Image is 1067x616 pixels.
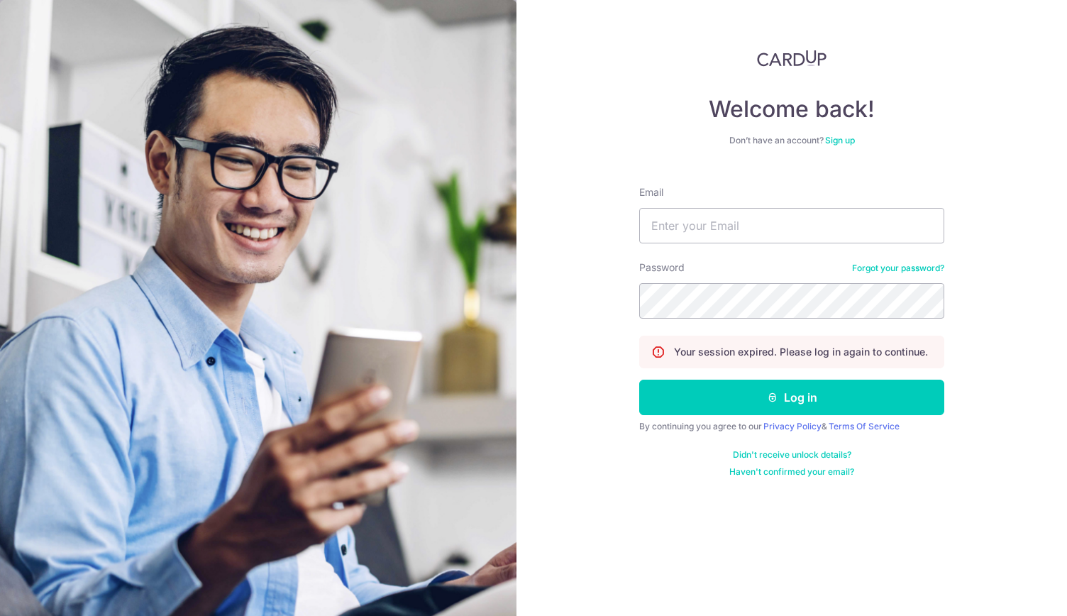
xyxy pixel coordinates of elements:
p: Your session expired. Please log in again to continue. [674,345,928,359]
button: Log in [639,380,944,415]
a: Terms Of Service [829,421,900,431]
a: Sign up [825,135,855,145]
a: Privacy Policy [763,421,822,431]
div: By continuing you agree to our & [639,421,944,432]
div: Don’t have an account? [639,135,944,146]
label: Email [639,185,663,199]
h4: Welcome back! [639,95,944,123]
a: Haven't confirmed your email? [729,466,854,478]
a: Forgot your password? [852,263,944,274]
a: Didn't receive unlock details? [733,449,851,461]
label: Password [639,260,685,275]
img: CardUp Logo [757,50,826,67]
input: Enter your Email [639,208,944,243]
